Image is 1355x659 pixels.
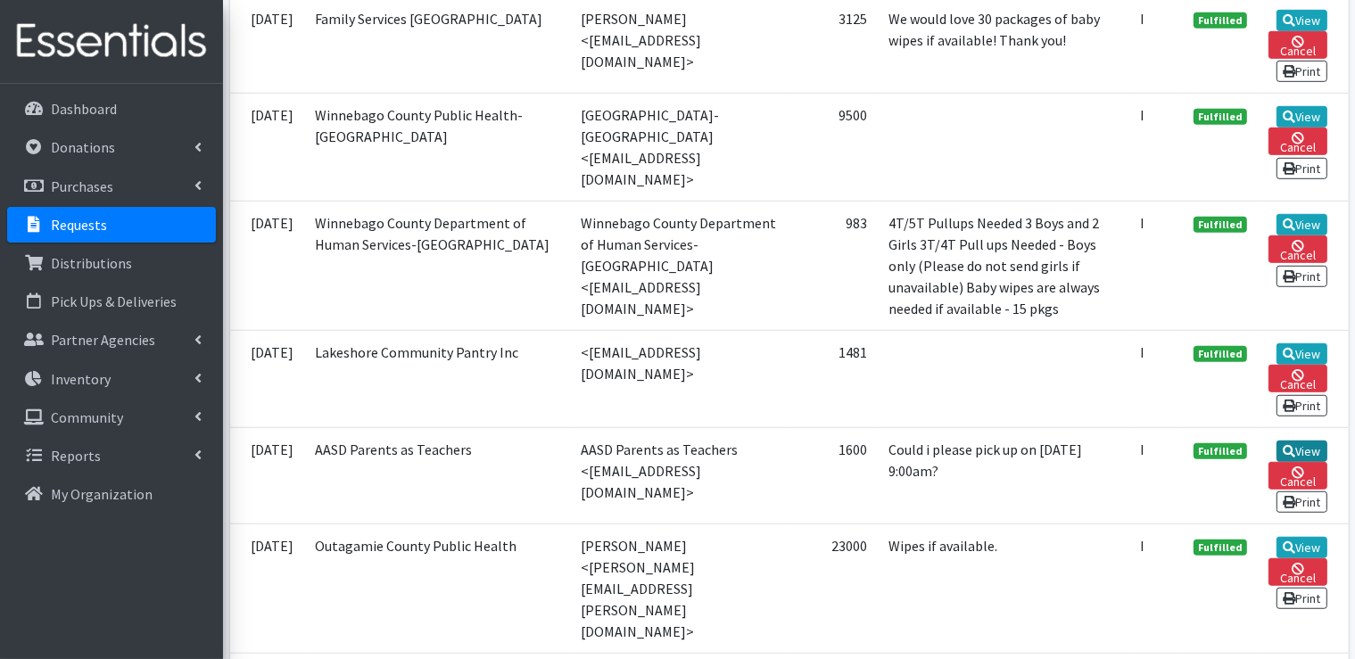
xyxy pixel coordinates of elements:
td: [DATE] [230,202,305,331]
td: 1481 [789,331,879,427]
td: AASD Parents as Teachers [305,427,571,523]
abbr: Individual [1140,343,1144,361]
td: Winnebago County Department of Human Services-[GEOGRAPHIC_DATA] <[EMAIL_ADDRESS][DOMAIN_NAME]> [571,202,789,331]
a: Reports [7,438,216,474]
abbr: Individual [1140,441,1144,458]
a: Cancel [1268,128,1326,155]
a: Purchases [7,169,216,204]
a: Community [7,400,216,435]
a: Print [1277,395,1327,416]
abbr: Individual [1140,537,1144,555]
abbr: Individual [1140,106,1144,124]
td: Lakeshore Community Pantry Inc [305,331,571,427]
a: Donations [7,129,216,165]
p: Reports [51,447,101,465]
td: <[EMAIL_ADDRESS][DOMAIN_NAME]> [571,331,789,427]
a: Cancel [1268,31,1326,59]
p: Inventory [51,370,111,388]
td: [GEOGRAPHIC_DATA]-[GEOGRAPHIC_DATA] <[EMAIL_ADDRESS][DOMAIN_NAME]> [571,94,789,202]
td: 983 [789,202,879,331]
p: Community [51,408,123,426]
p: Distributions [51,254,132,272]
a: View [1277,343,1327,365]
a: View [1277,106,1327,128]
a: View [1277,537,1327,558]
a: Distributions [7,245,216,281]
td: Winnebago County Public Health-[GEOGRAPHIC_DATA] [305,94,571,202]
p: Requests [51,216,107,234]
a: Print [1277,266,1327,287]
a: Pick Ups & Deliveries [7,284,216,319]
td: 23000 [789,523,879,653]
a: Dashboard [7,91,216,127]
a: Print [1277,61,1327,82]
p: Dashboard [51,100,117,118]
a: Requests [7,207,216,243]
td: Could i please pick up on [DATE] 9:00am? [878,427,1129,523]
span: Fulfilled [1194,12,1247,29]
a: Print [1277,158,1327,179]
a: Cancel [1268,235,1326,263]
a: View [1277,10,1327,31]
span: Fulfilled [1194,443,1247,459]
td: 1600 [789,427,879,523]
td: [DATE] [230,523,305,653]
a: Cancel [1268,462,1326,490]
span: Fulfilled [1194,346,1247,362]
p: Pick Ups & Deliveries [51,292,177,310]
a: My Organization [7,476,216,512]
td: 9500 [789,94,879,202]
a: Cancel [1268,365,1326,392]
a: Inventory [7,361,216,397]
a: View [1277,441,1327,462]
p: Partner Agencies [51,331,155,349]
td: [DATE] [230,331,305,427]
p: Donations [51,138,115,156]
td: [PERSON_NAME] <[PERSON_NAME][EMAIL_ADDRESS][PERSON_NAME][DOMAIN_NAME]> [571,523,789,653]
td: [DATE] [230,94,305,202]
span: Fulfilled [1194,540,1247,556]
abbr: Individual [1140,214,1144,232]
td: Outagamie County Public Health [305,523,571,653]
a: Partner Agencies [7,322,216,358]
a: Print [1277,588,1327,609]
a: Print [1277,491,1327,513]
p: Purchases [51,177,113,195]
td: 4T/5T Pullups Needed 3 Boys and 2 Girls 3T/4T Pull ups Needed - Boys only (Please do not send gir... [878,202,1129,331]
a: Cancel [1268,558,1326,586]
p: My Organization [51,485,153,503]
span: Fulfilled [1194,217,1247,233]
td: Winnebago County Department of Human Services-[GEOGRAPHIC_DATA] [305,202,571,331]
td: [DATE] [230,427,305,523]
span: Fulfilled [1194,109,1247,125]
td: Wipes if available. [878,523,1129,653]
td: AASD Parents as Teachers <[EMAIL_ADDRESS][DOMAIN_NAME]> [571,427,789,523]
img: HumanEssentials [7,12,216,71]
a: View [1277,214,1327,235]
abbr: Individual [1140,10,1144,28]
